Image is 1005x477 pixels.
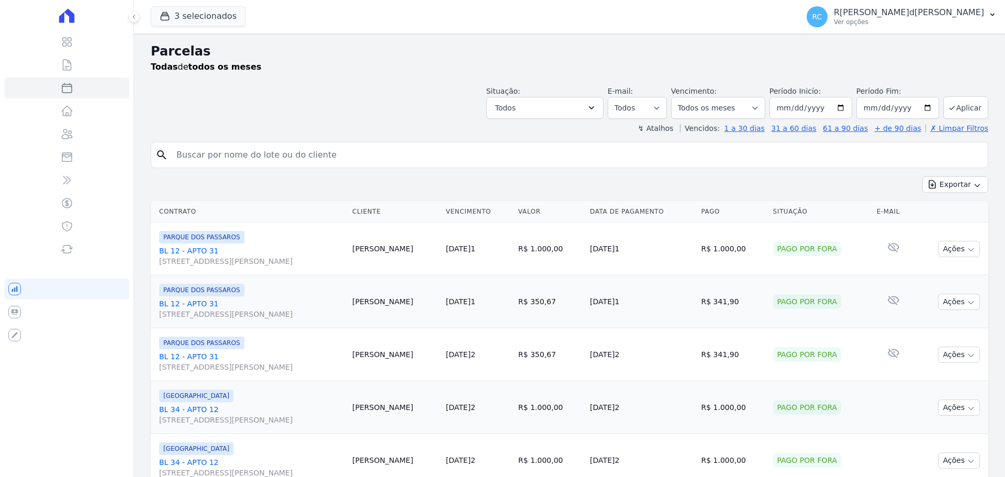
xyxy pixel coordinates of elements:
[875,124,921,132] a: + de 90 dias
[348,201,442,223] th: Cliente
[159,284,244,296] span: PARQUE DOS PASSAROS
[834,7,984,18] p: R[PERSON_NAME]d[PERSON_NAME]
[834,18,984,26] p: Ver opções
[671,87,717,95] label: Vencimento:
[823,124,868,132] a: 61 a 90 dias
[586,201,697,223] th: Data de Pagamento
[773,347,842,362] div: Pago por fora
[151,6,245,26] button: 3 selecionados
[922,176,988,193] button: Exportar
[938,400,980,416] button: Ações
[159,231,244,243] span: PARQUE DOS PASSAROS
[151,62,178,72] strong: Todas
[697,223,769,275] td: R$ 1.000,00
[697,381,769,434] td: R$ 1.000,00
[155,149,168,161] i: search
[159,246,344,267] a: BL 12 - APTO 31[STREET_ADDRESS][PERSON_NAME]
[446,456,475,464] a: [DATE]2
[151,61,261,73] p: de
[798,2,1005,31] button: RC R[PERSON_NAME]d[PERSON_NAME] Ver opções
[486,97,604,119] button: Todos
[586,223,697,275] td: [DATE]1
[769,87,821,95] label: Período Inicío:
[873,201,915,223] th: E-mail
[446,403,475,412] a: [DATE]2
[446,297,475,306] a: [DATE]1
[812,13,822,20] span: RC
[446,350,475,359] a: [DATE]2
[486,87,520,95] label: Situação:
[938,294,980,310] button: Ações
[856,86,939,97] label: Período Fim:
[188,62,262,72] strong: todos os meses
[348,381,442,434] td: [PERSON_NAME]
[773,453,842,468] div: Pago por fora
[170,145,984,165] input: Buscar por nome do lote ou do cliente
[442,201,514,223] th: Vencimento
[680,124,720,132] label: Vencidos:
[514,275,586,328] td: R$ 350,67
[151,42,988,61] h2: Parcelas
[159,309,344,319] span: [STREET_ADDRESS][PERSON_NAME]
[348,223,442,275] td: [PERSON_NAME]
[586,275,697,328] td: [DATE]1
[446,245,475,253] a: [DATE]1
[697,201,769,223] th: Pago
[514,328,586,381] td: R$ 350,67
[925,124,988,132] a: ✗ Limpar Filtros
[514,381,586,434] td: R$ 1.000,00
[159,298,344,319] a: BL 12 - APTO 31[STREET_ADDRESS][PERSON_NAME]
[943,96,988,119] button: Aplicar
[586,328,697,381] td: [DATE]2
[938,241,980,257] button: Ações
[159,390,233,402] span: [GEOGRAPHIC_DATA]
[159,337,244,349] span: PARQUE DOS PASSAROS
[773,400,842,415] div: Pago por fora
[697,275,769,328] td: R$ 341,90
[159,351,344,372] a: BL 12 - APTO 31[STREET_ADDRESS][PERSON_NAME]
[773,294,842,309] div: Pago por fora
[773,241,842,256] div: Pago por fora
[159,256,344,267] span: [STREET_ADDRESS][PERSON_NAME]
[769,201,873,223] th: Situação
[159,404,344,425] a: BL 34 - APTO 12[STREET_ADDRESS][PERSON_NAME]
[608,87,633,95] label: E-mail:
[697,328,769,381] td: R$ 341,90
[938,347,980,363] button: Ações
[159,442,233,455] span: [GEOGRAPHIC_DATA]
[724,124,765,132] a: 1 a 30 dias
[638,124,673,132] label: ↯ Atalhos
[348,275,442,328] td: [PERSON_NAME]
[159,415,344,425] span: [STREET_ADDRESS][PERSON_NAME]
[495,102,516,114] span: Todos
[348,328,442,381] td: [PERSON_NAME]
[586,381,697,434] td: [DATE]2
[151,201,348,223] th: Contrato
[159,362,344,372] span: [STREET_ADDRESS][PERSON_NAME]
[938,452,980,469] button: Ações
[771,124,816,132] a: 31 a 60 dias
